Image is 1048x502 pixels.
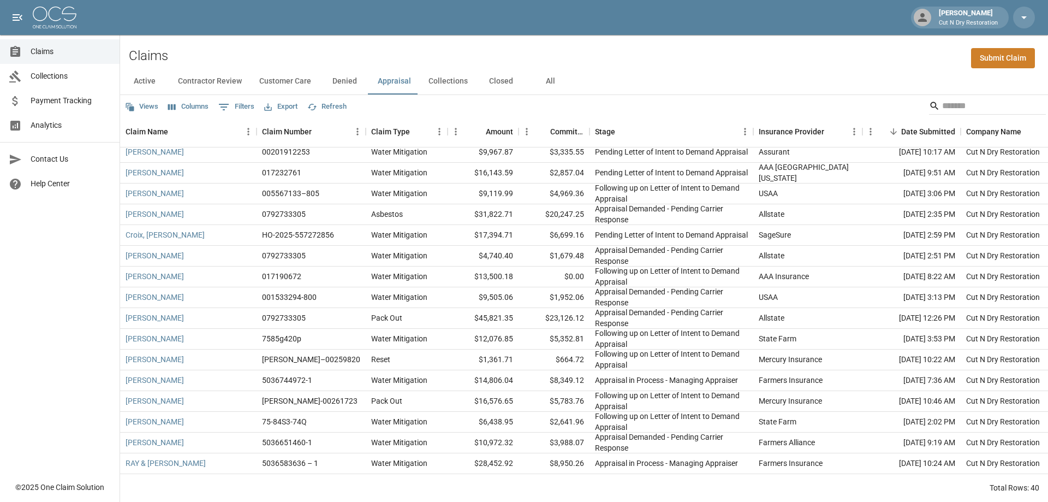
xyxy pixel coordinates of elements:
div: Cut N Dry Restoration [966,250,1040,261]
div: $13,500.18 [448,267,519,287]
a: Submit Claim [971,48,1035,68]
button: Menu [349,123,366,140]
div: Water Mitigation [371,250,427,261]
div: $9,505.06 [448,287,519,308]
h2: Claims [129,48,168,64]
div: Appraisal Demanded - Pending Carrier Response [595,432,748,453]
div: Cut N Dry Restoration [966,229,1040,240]
div: AAA Insurance [759,271,809,282]
div: [PERSON_NAME] [934,8,1002,27]
div: [DATE] 9:19 AM [862,433,961,453]
button: Sort [1021,124,1037,139]
button: Menu [448,123,464,140]
div: Claim Type [366,116,448,147]
a: [PERSON_NAME] [126,292,184,303]
div: [DATE] 3:06 PM [862,184,961,204]
a: [PERSON_NAME] [126,188,184,199]
div: Mercury Insurance [759,395,822,406]
div: $5,783.76 [519,391,589,412]
span: Claims [31,46,111,57]
div: [DATE] 8:22 AM [862,267,961,287]
div: © 2025 One Claim Solution [15,482,104,493]
a: [PERSON_NAME] [126,167,184,178]
div: Date Submitted [901,116,955,147]
div: $3,988.07 [519,433,589,453]
div: 00201912253 [262,146,310,157]
div: $12,076.85 [448,329,519,350]
div: Appraisal Demanded - Pending Carrier Response [595,245,748,267]
div: $2,857.04 [519,163,589,184]
div: Cut N Dry Restoration [966,292,1040,303]
div: Insurance Provider [753,116,862,147]
div: [DATE] 2:59 PM [862,225,961,246]
div: [DATE] 3:13 PM [862,287,961,308]
div: $10,972.32 [448,433,519,453]
button: Menu [737,123,753,140]
button: Select columns [165,98,211,115]
div: Claim Number [257,116,366,147]
div: Committed Amount [519,116,589,147]
div: Company Name [966,116,1021,147]
div: $23,126.12 [519,308,589,329]
button: Customer Care [251,68,320,95]
div: Assurant [759,146,790,157]
div: USAA [759,292,778,303]
div: $3,335.55 [519,142,589,163]
div: Following up on Letter of Intent to Demand Appraisal [595,328,748,350]
a: [PERSON_NAME] [126,312,184,323]
div: Total Rows: 40 [990,482,1039,493]
div: HO-2025-557272856 [262,229,334,240]
div: 017232761 [262,167,301,178]
a: Croix, [PERSON_NAME] [126,229,205,240]
div: Mercury Insurance [759,354,822,365]
div: Pending Letter of Intent to Demand Appraisal [595,146,748,157]
div: Cut N Dry Restoration [966,333,1040,344]
div: Claim Name [126,116,168,147]
div: Asbestos [371,209,403,220]
div: Committed Amount [550,116,584,147]
div: Appraisal Demanded - Pending Carrier Response [595,307,748,329]
button: Sort [410,124,425,139]
a: [PERSON_NAME] [126,250,184,261]
div: 017190672 [262,271,301,282]
a: [PERSON_NAME] [126,209,184,220]
button: Show filters [216,98,257,116]
div: Following up on Letter of Intent to Demand Appraisal [595,349,748,370]
div: Amount [486,116,513,147]
div: Following up on Letter of Intent to Demand Appraisal [595,411,748,433]
div: $6,438.95 [448,412,519,433]
div: Water Mitigation [371,146,427,157]
div: State Farm [759,333,796,344]
div: 0792733305 [262,250,306,261]
span: Contact Us [31,153,111,165]
a: [PERSON_NAME] [126,333,184,344]
a: [PERSON_NAME] [126,354,184,365]
div: Stage [589,116,753,147]
button: Views [122,98,161,115]
button: Denied [320,68,369,95]
div: $9,119.99 [448,184,519,204]
a: [PERSON_NAME] [126,416,184,427]
div: Allstate [759,312,784,323]
div: Claim Name [120,116,257,147]
div: CAHO–00259820 [262,354,360,365]
div: Following up on Letter of Intent to Demand Appraisal [595,390,748,412]
div: Water Mitigation [371,416,427,427]
div: Claim Number [262,116,312,147]
div: Reset [371,354,390,365]
button: All [526,68,575,95]
button: Sort [886,124,901,139]
div: $1,952.06 [519,287,589,308]
button: Sort [615,124,630,139]
button: Sort [824,124,839,139]
div: Water Mitigation [371,292,427,303]
div: Allstate [759,250,784,261]
div: AAA Southern California [759,162,857,184]
div: dynamic tabs [120,68,1048,95]
div: $45,821.35 [448,308,519,329]
div: 0792733305 [262,209,306,220]
div: Pack Out [371,312,402,323]
button: Menu [519,123,535,140]
div: $1,679.48 [519,246,589,267]
button: Menu [240,123,257,140]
